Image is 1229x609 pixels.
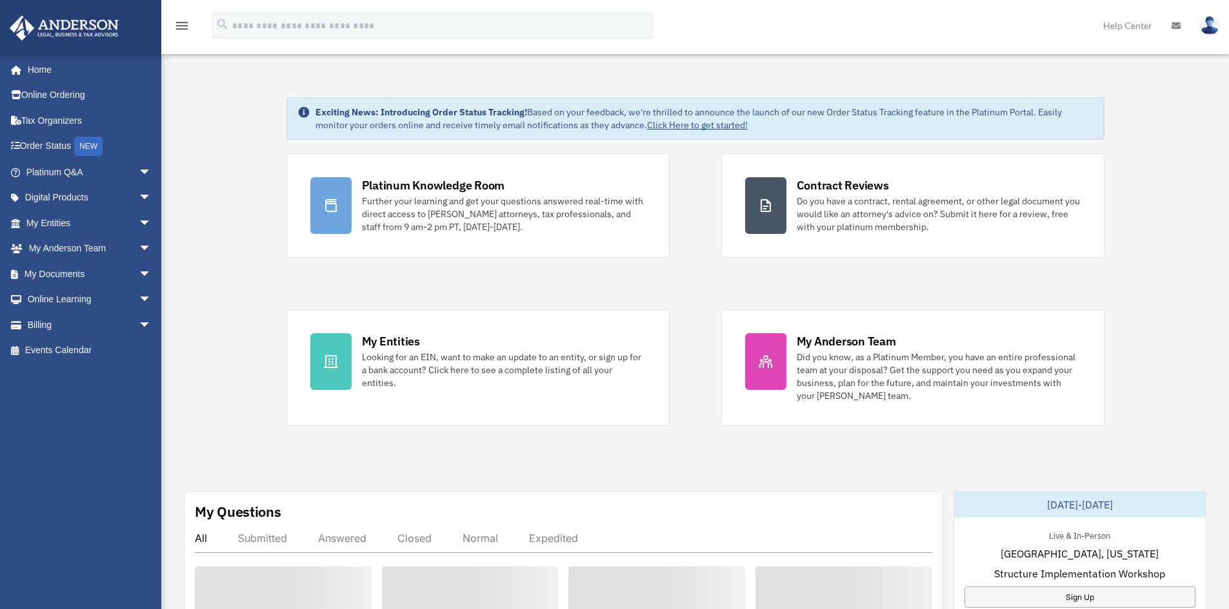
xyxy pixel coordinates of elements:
[315,106,527,118] strong: Exciting News: Introducing Order Status Tracking!
[797,177,889,193] div: Contract Reviews
[9,210,171,236] a: My Entitiesarrow_drop_down
[315,106,1094,131] div: Based on your feedback, we're thrilled to announce the launch of our new Order Status Tracking fe...
[362,333,420,349] div: My Entities
[797,333,896,349] div: My Anderson Team
[994,566,1165,581] span: Structure Implementation Workshop
[463,532,498,545] div: Normal
[9,108,171,133] a: Tax Organizers
[647,119,748,131] a: Click Here to get started!
[797,195,1081,233] div: Do you have a contract, rental agreement, or other legal document you would like an attorney's ad...
[9,82,171,108] a: Online Ordering
[6,15,123,41] img: Anderson Advisors Platinum Portal
[9,261,171,287] a: My Documentsarrow_drop_down
[195,502,281,521] div: My Questions
[139,159,165,186] span: arrow_drop_down
[397,532,432,545] div: Closed
[1001,546,1159,561] span: [GEOGRAPHIC_DATA], [US_STATE]
[9,159,171,185] a: Platinum Q&Aarrow_drop_down
[9,287,171,313] a: Online Learningarrow_drop_down
[9,133,171,160] a: Order StatusNEW
[362,351,646,389] div: Looking for an EIN, want to make an update to an entity, or sign up for a bank account? Click her...
[721,153,1104,258] a: Contract Reviews Do you have a contract, rental agreement, or other legal document you would like...
[362,177,505,193] div: Platinum Knowledge Room
[964,586,1195,608] a: Sign Up
[139,185,165,211] span: arrow_drop_down
[139,287,165,313] span: arrow_drop_down
[174,23,190,34] a: menu
[797,351,1081,402] div: Did you know, as a Platinum Member, you have an entire professional team at your disposal? Get th...
[139,312,165,338] span: arrow_drop_down
[238,532,287,545] div: Submitted
[9,236,171,262] a: My Anderson Teamarrow_drop_down
[74,137,103,156] div: NEW
[139,210,165,237] span: arrow_drop_down
[1039,528,1121,541] div: Live & In-Person
[362,195,646,233] div: Further your learning and get your questions answered real-time with direct access to [PERSON_NAM...
[139,261,165,287] span: arrow_drop_down
[529,532,578,545] div: Expedited
[9,312,171,338] a: Billingarrow_drop_down
[9,338,171,363] a: Events Calendar
[174,18,190,34] i: menu
[139,236,165,262] span: arrow_drop_down
[215,17,230,32] i: search
[9,57,165,82] a: Home
[954,492,1206,517] div: [DATE]-[DATE]
[286,309,670,426] a: My Entities Looking for an EIN, want to make an update to an entity, or sign up for a bank accoun...
[721,309,1104,426] a: My Anderson Team Did you know, as a Platinum Member, you have an entire professional team at your...
[286,153,670,258] a: Platinum Knowledge Room Further your learning and get your questions answered real-time with dire...
[195,532,207,545] div: All
[9,185,171,211] a: Digital Productsarrow_drop_down
[318,532,366,545] div: Answered
[1200,16,1219,35] img: User Pic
